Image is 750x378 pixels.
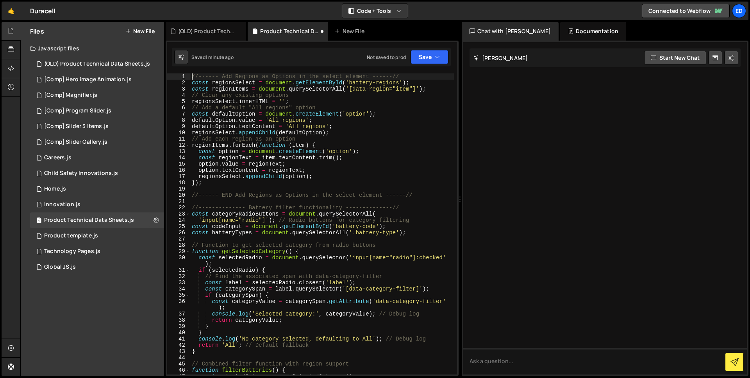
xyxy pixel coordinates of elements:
span: 1 [37,218,41,224]
div: 25 [167,223,190,230]
div: Child Safety Innovations.js [44,170,118,177]
div: 15279/40814.js [30,150,164,166]
div: Technology Pages.js [44,248,100,255]
button: New File [125,28,155,34]
div: 3 [167,86,190,92]
div: 13 [167,148,190,155]
div: Duracell [30,6,55,16]
div: Chat with [PERSON_NAME] [462,22,559,41]
div: 28 [167,242,190,248]
div: Product template.js [44,232,98,239]
button: Code + Tools [342,4,408,18]
a: Ed [732,4,746,18]
div: 35 [167,292,190,298]
div: 1 [167,73,190,80]
div: [Comp] Program Slider.js [44,107,111,114]
div: 15279/44152.js [30,212,164,228]
h2: [PERSON_NAME] [473,54,528,62]
div: 46 [167,367,190,373]
div: Saved [191,54,234,61]
div: 4 [167,92,190,98]
div: 2 [167,80,190,86]
a: Connected to Webflow [642,4,730,18]
div: 43 [167,348,190,355]
div: Documentation [560,22,626,41]
div: 42 [167,342,190,348]
div: 23 [167,211,190,217]
div: 15279/41996.js [30,87,164,103]
div: 27 [167,236,190,242]
div: 12 [167,142,190,148]
div: 45 [167,361,190,367]
div: [Comp] Slider 3 Items.js [44,123,109,130]
div: 8 [167,117,190,123]
div: 5 [167,98,190,105]
button: Save [411,50,448,64]
div: 15 [167,161,190,167]
div: 15279/40399.js [30,259,164,275]
div: 21 [167,198,190,205]
a: 🤙 [2,2,21,20]
div: 31 [167,267,190,273]
div: New File [334,27,367,35]
div: [Comp] Hero image Animation.js [44,76,132,83]
div: 15279/40526.js [30,197,164,212]
div: 39 [167,323,190,330]
div: Product Technical Data Sheets.js [260,27,319,35]
div: 15279/40598.js [30,244,164,259]
button: Start new chat [644,51,706,65]
div: 15279/40113.js [30,181,164,197]
div: 44 [167,355,190,361]
div: 15279/40813.js [30,72,164,87]
div: 34 [167,286,190,292]
div: Home.js [44,185,66,193]
div: 26 [167,230,190,236]
div: Careers.js [44,154,71,161]
div: 32 [167,273,190,280]
div: Not saved to prod [367,54,406,61]
div: 17 [167,173,190,180]
div: 22 [167,205,190,211]
div: 24 [167,217,190,223]
div: Innovation.js [44,201,80,208]
div: 14 [167,155,190,161]
div: [Comp] Magnifier.js [44,92,97,99]
div: 20 [167,192,190,198]
div: 15279/40992.js [30,166,164,181]
div: 15279/41369.js [30,119,164,134]
div: 1 minute ago [205,54,234,61]
div: 15279/41640.js [30,228,164,244]
div: 38 [167,317,190,323]
div: 16 [167,167,190,173]
div: 40 [167,330,190,336]
div: 41 [167,336,190,342]
div: 11 [167,136,190,142]
div: [Comp] Slider Gallery.js [44,139,107,146]
div: 10 [167,130,190,136]
div: Global JS.js [44,264,76,271]
div: Javascript files [21,41,164,56]
div: 7 [167,111,190,117]
div: (OLD) Product Technical Data Sheets.js [44,61,150,68]
div: 6 [167,105,190,111]
div: 18 [167,180,190,186]
div: Product Technical Data Sheets.js [44,217,134,224]
div: 33 [167,280,190,286]
div: 15279/40525.js [30,103,164,119]
div: 19 [167,186,190,192]
div: 30 [167,255,190,267]
div: (OLD) Product Technical Data Sheets.js [178,27,237,35]
div: 29 [167,248,190,255]
h2: Files [30,27,44,36]
div: 15279/41584.js [30,134,164,150]
div: 37 [167,311,190,317]
div: 36 [167,298,190,311]
div: 15279/44092.js [30,56,165,72]
div: 9 [167,123,190,130]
